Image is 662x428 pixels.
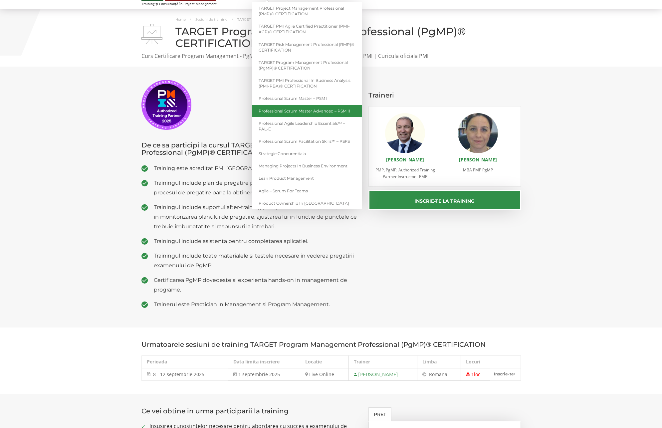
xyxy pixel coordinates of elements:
p: Curs Certificare Program Management - PgMP Exam Prep | Authorized Training Partner PMI | Curicula... [141,52,521,60]
a: Product Ownership in [GEOGRAPHIC_DATA] [252,197,362,209]
a: [PERSON_NAME] [386,156,424,163]
a: Lean Product Management [252,172,362,184]
span: Trainingul include suportul after-training pe o perioada de 6 luni care consta in monitorizarea p... [154,202,359,231]
th: Locuri [461,356,490,368]
a: Professional Scrum Master Advanced – PSM II [252,105,362,117]
span: Certificarea PgMP dovedeste si experienta hands-on in management de programe. [154,275,359,295]
span: Trainingul include toate materialele si testele necesare in vederea pregatirii examenului de PgMP. [154,251,359,270]
td: 1 [461,368,490,381]
a: TARGET PMI Professional in Business Analysis (PMI-PBA)® CERTIFICATION [252,74,362,92]
td: Live Online [300,368,348,381]
th: Trainer [349,356,417,368]
h3: De ce sa participi la cursul TARGET Program Management Professional (PgMP)® CERTIFICATION [141,141,359,156]
a: Managing Projects in Business Environment [252,160,362,172]
h3: Urmatoarele sesiuni de training TARGET Program Management Professional (PgMP)® CERTIFICATION [141,341,521,348]
img: TARGET Program Management Professional (PgMP)® CERTIFICATION [141,24,162,44]
a: Professional Agile Leadership Essentials™ – PAL-E [252,117,362,135]
a: Home [175,17,186,22]
span: loc [474,371,480,377]
a: Sesiuni de training [195,17,228,22]
a: TARGET PMI Agile Certified Practitioner (PMI-ACP)® CERTIFICATION [252,20,362,38]
a: Professional Scrum Facilitation Skills™ – PSFS [252,135,362,147]
th: Data limita inscriere [228,356,300,368]
th: Perioada [141,356,228,368]
a: Agile – Scrum for Teams [252,185,362,197]
h3: Ce vei obtine in urma participarii la training [141,407,359,415]
span: Training și Consultanță în Project Management [141,2,229,6]
a: Pret [368,407,391,421]
a: [PERSON_NAME] [459,156,497,163]
span: Trainerul este Practician in Management si Program Management. [154,300,359,309]
span: mana [435,371,447,377]
h3: Traineri [368,92,521,99]
th: Limba [417,356,461,368]
span: PMP, PgMP, Authorized Training Partner Instructor - PMP [375,167,435,179]
a: Professional Scrum Master – PSM I [252,92,362,105]
span: MBA PMP PgMP [463,167,493,173]
span: 8 - 12 septembrie 2025 [153,371,204,377]
td: 1 septembrie 2025 [228,368,300,381]
span: TARGET Program Management Professional (PgMP)® CERTIFICATION [237,17,355,22]
a: TARGET Program Management Professional (PgMP)® CERTIFICATION [252,56,362,74]
a: TARGET Project Management Professional (PMP)® CERTIFICATION [252,2,362,20]
td: [PERSON_NAME] [349,368,417,381]
img: Monica Gaita [458,113,498,153]
span: Trainingul include plan de pregatire personalizat after-training si asistenta in procesul de preg... [154,178,359,197]
a: Strategie Concurentiala [252,147,362,160]
span: Trainingul include asistenta pentru completarea aplicatiei. [154,236,359,246]
a: Inscrie-te [490,368,520,379]
span: Training este acreditat PMI [GEOGRAPHIC_DATA] [154,163,359,173]
a: TARGET Risk Management Professional (RMP)® CERTIFICATION [252,38,362,56]
th: Locatie [300,356,348,368]
button: Inscrie-te la training [368,190,521,210]
span: Ro [429,371,435,377]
